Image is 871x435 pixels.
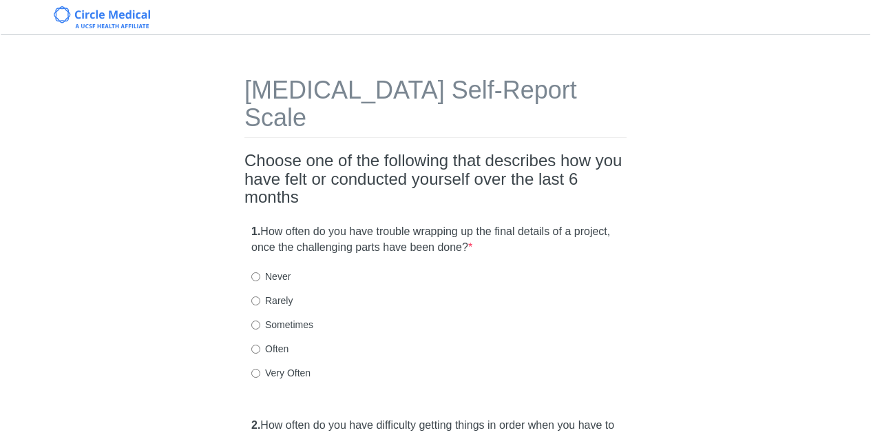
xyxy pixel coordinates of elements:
[251,369,260,378] input: Very Often
[251,318,313,332] label: Sometimes
[251,296,260,305] input: Rarely
[54,6,151,28] img: Circle Medical Logo
[251,419,260,431] strong: 2.
[251,225,260,237] strong: 1.
[251,272,260,281] input: Never
[244,152,627,206] h2: Choose one of the following that describes how you have felt or conducted yourself over the last ...
[251,270,291,283] label: Never
[251,321,260,330] input: Sometimes
[251,342,288,356] label: Often
[251,224,620,256] label: How often do you have trouble wrapping up the final details of a project, once the challenging pa...
[244,77,627,138] h1: [MEDICAL_DATA] Self-Report Scale
[251,294,293,307] label: Rarely
[251,345,260,354] input: Often
[251,366,311,380] label: Very Often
